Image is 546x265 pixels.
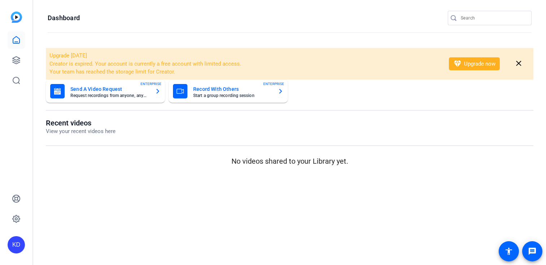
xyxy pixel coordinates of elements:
[8,236,25,253] div: KD
[70,93,149,98] mat-card-subtitle: Request recordings from anyone, anywhere
[49,68,439,76] li: Your team has reached the storage limit for Creator.
[46,156,533,167] p: No videos shared to your Library yet.
[70,85,149,93] mat-card-title: Send A Video Request
[49,52,87,59] span: Upgrade [DATE]
[449,57,500,70] button: Upgrade now
[46,119,116,127] h1: Recent videos
[504,247,513,256] mat-icon: accessibility
[140,81,161,87] span: ENTERPRISE
[48,14,80,22] h1: Dashboard
[193,85,272,93] mat-card-title: Record With Others
[46,80,165,103] button: Send A Video RequestRequest recordings from anyone, anywhereENTERPRISE
[528,247,537,256] mat-icon: message
[46,127,116,136] p: View your recent videos here
[11,12,22,23] img: blue-gradient.svg
[169,80,288,103] button: Record With OthersStart a group recording sessionENTERPRISE
[514,59,523,68] mat-icon: close
[263,81,284,87] span: ENTERPRISE
[49,60,439,68] li: Creator is expired. Your account is currently a free account with limited access.
[453,59,462,68] mat-icon: diamond
[193,93,272,98] mat-card-subtitle: Start a group recording session
[461,14,526,22] input: Search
